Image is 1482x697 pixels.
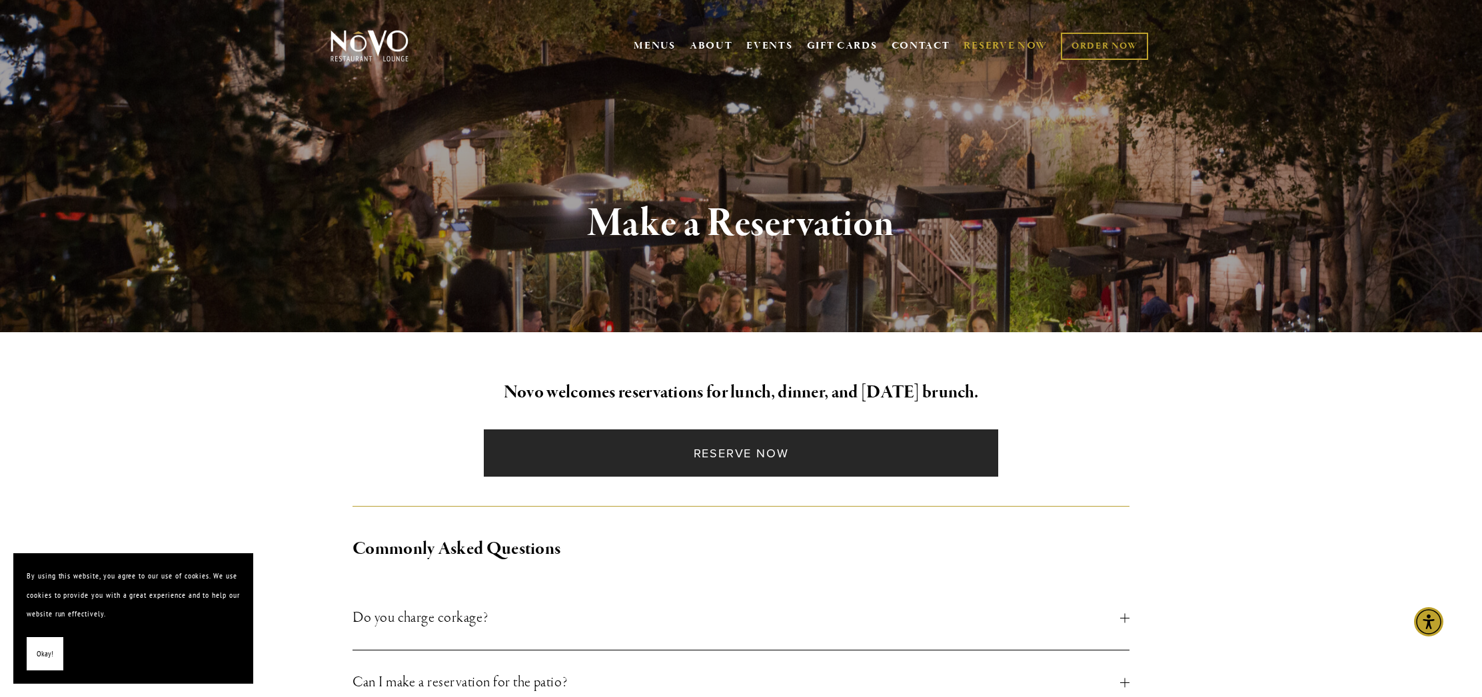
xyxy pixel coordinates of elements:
[353,586,1129,650] button: Do you charge corkage?
[807,33,878,59] a: GIFT CARDS
[27,567,240,624] p: By using this website, you agree to our use of cookies. We use cookies to provide you with a grea...
[37,644,53,664] span: Okay!
[27,637,63,671] button: Okay!
[1061,33,1148,60] a: ORDER NOW
[328,29,411,63] img: Novo Restaurant &amp; Lounge
[746,39,792,53] a: EVENTS
[484,429,998,477] a: Reserve Now
[634,39,676,53] a: MENUS
[1414,607,1443,636] div: Accessibility Menu
[353,606,1120,630] span: Do you charge corkage?
[892,33,950,59] a: CONTACT
[353,670,1120,694] span: Can I make a reservation for the patio?
[690,39,733,53] a: ABOUT
[964,33,1048,59] a: RESERVE NOW
[13,553,253,684] section: Cookie banner
[353,379,1129,407] h2: Novo welcomes reservations for lunch, dinner, and [DATE] brunch.
[588,198,895,249] strong: Make a Reservation
[353,535,1129,563] h2: Commonly Asked Questions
